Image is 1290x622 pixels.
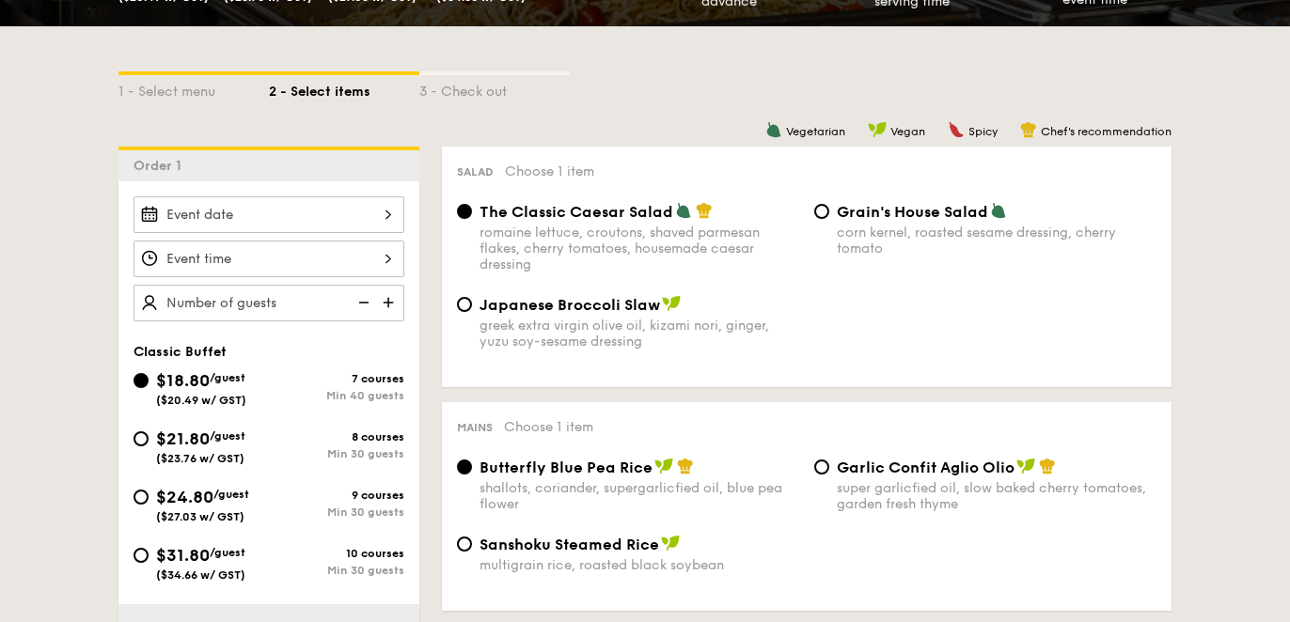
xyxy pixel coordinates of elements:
[814,204,829,219] input: Grain's House Saladcorn kernel, roasted sesame dressing, cherry tomato
[504,419,593,435] span: Choose 1 item
[654,458,673,474] img: icon-vegan.f8ff3823.svg
[156,545,210,566] span: $31.80
[480,459,653,476] span: Butterfly Blue Pea Rice
[480,480,799,512] div: shallots, coriander, supergarlicfied oil, blue pea flower
[269,389,404,402] div: Min 40 guests
[765,121,782,138] img: icon-vegetarian.fe4039eb.svg
[376,285,404,320] img: icon-add.58712e84.svg
[837,480,1156,512] div: super garlicfied oil, slow baked cherry tomatoes, garden fresh thyme
[134,196,404,233] input: Event date
[1016,458,1035,474] img: icon-vegan.f8ff3823.svg
[134,490,149,505] input: $24.80/guest($27.03 w/ GST)9 coursesMin 30 guests
[480,203,673,221] span: The Classic Caesar Salad
[890,125,925,138] span: Vegan
[677,458,694,474] img: icon-chef-hat.a58ddaea.svg
[480,557,799,573] div: multigrain rice, roasted black soybean
[118,75,269,101] div: 1 - Select menu
[505,163,594,179] span: Choose 1 item
[269,547,404,560] div: 10 courses
[480,296,660,314] span: Japanese Broccoli Slaw
[457,536,472,552] input: Sanshoku Steamed Ricemultigrain rice, roasted black soybean
[134,158,189,174] span: Order 1
[457,165,494,179] span: Salad
[269,564,404,577] div: Min 30 guests
[156,487,213,507] span: $24.80
[210,546,245,559] span: /guest
[786,125,845,138] span: Vegetarian
[457,421,493,434] span: Mains
[457,204,472,219] input: The Classic Caesar Saladromaine lettuce, croutons, shaved parmesan flakes, cherry tomatoes, house...
[675,202,692,219] img: icon-vegetarian.fe4039eb.svg
[269,489,404,502] div: 9 courses
[1039,458,1056,474] img: icon-chef-hat.a58ddaea.svg
[990,202,1007,219] img: icon-vegetarian.fe4039eb.svg
[134,431,149,446] input: $21.80/guest($23.76 w/ GST)8 coursesMin 30 guests
[696,202,713,219] img: icon-chef-hat.a58ddaea.svg
[457,297,472,312] input: Japanese Broccoli Slawgreek extra virgin olive oil, kizami nori, ginger, yuzu soy-sesame dressing
[134,344,227,360] span: Classic Buffet
[1020,121,1037,138] img: icon-chef-hat.a58ddaea.svg
[814,459,829,474] input: Garlic Confit Aglio Oliosuper garlicfied oil, slow baked cherry tomatoes, garden fresh thyme
[134,285,404,321] input: Number of guests
[837,225,1156,257] div: corn kernel, roasted sesame dressing, cherry tomato
[213,488,249,501] span: /guest
[837,459,1015,476] span: Garlic Confit Aglio Olio
[662,295,681,312] img: icon-vegan.f8ff3823.svg
[210,429,245,443] span: /guest
[269,505,404,519] div: Min 30 guests
[156,510,244,523] span: ($27.03 w/ GST)
[480,318,799,350] div: greek extra virgin olive oil, kizami nori, ginger, yuzu soy-sesame dressing
[156,568,245,582] span: ($34.66 w/ GST)
[269,372,404,385] div: 7 courses
[661,535,680,552] img: icon-vegan.f8ff3823.svg
[134,548,149,563] input: $31.80/guest($34.66 w/ GST)10 coursesMin 30 guests
[457,459,472,474] input: Butterfly Blue Pea Riceshallots, coriander, supergarlicfied oil, blue pea flower
[948,121,965,138] img: icon-spicy.37a8142b.svg
[134,241,404,277] input: Event time
[348,285,376,320] img: icon-reduce.1d2dbef1.svg
[419,75,570,101] div: 3 - Check out
[480,536,659,553] span: Sanshoku Steamed Rice
[156,394,246,407] span: ($20.49 w/ GST)
[269,430,404,443] div: 8 courses
[1041,125,1172,138] span: Chef's recommendation
[210,371,245,384] span: /guest
[968,125,998,138] span: Spicy
[156,452,244,465] span: ($23.76 w/ GST)
[134,373,149,388] input: $18.80/guest($20.49 w/ GST)7 coursesMin 40 guests
[269,75,419,101] div: 2 - Select items
[269,447,404,460] div: Min 30 guests
[480,225,799,272] div: romaine lettuce, croutons, shaved parmesan flakes, cherry tomatoes, housemade caesar dressing
[837,203,988,221] span: Grain's House Salad
[868,121,887,138] img: icon-vegan.f8ff3823.svg
[156,428,210,449] span: $21.80
[156,370,210,391] span: $18.80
